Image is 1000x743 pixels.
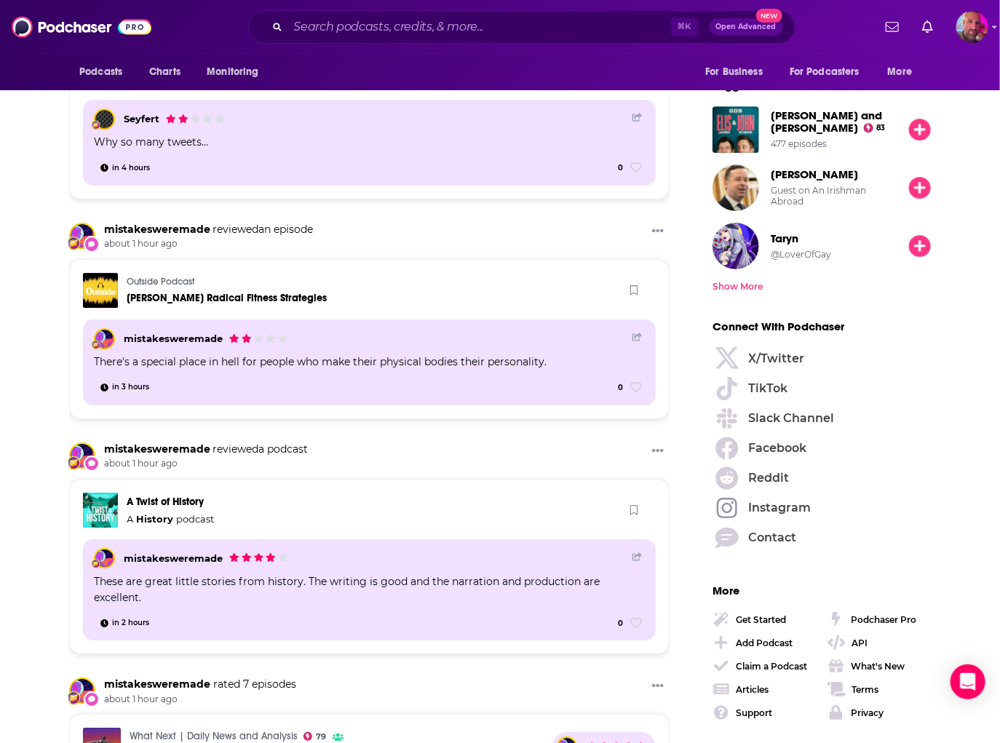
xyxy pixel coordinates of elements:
button: Follow [909,235,931,257]
span: reviewed [213,223,258,236]
a: What Next | Daily News and Analysis [130,730,298,742]
a: Privacy [828,704,931,722]
span: in 3 hours [112,380,149,394]
span: [PERSON_NAME] and [PERSON_NAME] [771,108,882,135]
div: Get Started [736,614,786,625]
span: about 1 hour ago [104,458,308,470]
span: 83 [877,125,886,131]
input: Search podcasts, credits, & more... [288,15,671,39]
div: Terms [852,684,878,695]
img: mistakesweremade [95,549,114,568]
img: mistakesweremade [95,330,114,348]
div: New Review [84,456,100,472]
div: A podcast [127,512,214,527]
div: Add Podcast [736,637,793,648]
span: Open Advanced [716,23,777,31]
button: open menu [197,58,277,86]
a: Share Button [632,332,643,343]
img: User Badge Icon [66,691,81,705]
span: Logged in as Superquattrone [956,11,988,43]
div: Open Intercom Messenger [951,664,985,699]
a: Elis James and John Robins [713,106,759,153]
a: Support [713,704,816,722]
span: X/Twitter [749,353,805,365]
img: Ben Greenfield’s Radical Fitness Strategies [83,273,118,308]
div: Guest on An Irishman Abroad [771,185,894,207]
div: @LoverOfGay [771,249,831,260]
span: Taryn [771,231,798,245]
img: A Twist of History [83,493,118,528]
button: open menu [878,58,931,86]
span: Facebook [749,442,807,454]
a: X/Twitter [713,347,931,371]
img: mistakesweremade [71,224,94,247]
div: Seyfert's Rating: 2 out of 5 [165,110,226,127]
div: API [852,637,868,648]
span: Connect With Podchaser [713,319,844,333]
img: Podchaser - Follow, Share and Rate Podcasts [12,13,151,41]
a: LoverOfGay [713,223,759,269]
span: Instagram [749,502,811,514]
span: about 1 hour ago [104,694,296,706]
img: User Badge Icon [91,559,100,568]
a: Terms [828,681,931,699]
span: 79 [317,734,327,740]
span: More [713,584,739,597]
div: an episode [104,223,313,237]
span: ⌘ K [671,17,698,36]
a: Seyfert [95,110,114,128]
span: 0 [618,162,623,175]
div: a podcast [104,442,308,456]
div: Why so many tweets... [94,134,647,150]
div: Podchaser Pro [851,614,916,625]
div: Search podcasts, credits, & more... [248,10,795,44]
a: Reddit [713,466,931,490]
span: Reddit [749,472,790,484]
img: Alan Joyce [713,164,759,211]
a: What's New [828,658,931,675]
div: There's a special place in hell for people who make their physical bodies their personality. [94,354,647,370]
a: Seyfert [124,113,159,124]
div: What's New [851,661,905,672]
a: Articles [713,681,816,699]
span: rated 7 episodes [213,678,296,691]
img: mistakesweremade [71,444,94,467]
button: Show More Button [646,678,670,696]
a: TikTok [713,377,931,401]
span: For Podcasters [790,62,860,82]
span: Contact [749,532,797,544]
div: mistakesweremade's Rating: 4 out of 5 [229,549,289,567]
a: Add Podcast [713,635,816,652]
span: 0 [618,617,623,630]
span: New [756,9,782,23]
span: Podcasts [79,62,122,82]
button: Show profile menu [956,11,988,43]
a: Show notifications dropdown [916,15,939,39]
div: Articles [736,684,769,695]
img: User Badge Icon [91,120,100,130]
a: 83 [864,123,886,132]
button: Show More Button [646,223,670,241]
span: TikTok [749,383,788,394]
img: User Profile [956,11,988,43]
a: API [828,635,931,652]
span: 0 [618,381,623,394]
a: History [136,512,173,527]
span: Charts [149,62,180,82]
button: Open AdvancedNew [710,18,783,36]
a: Ben Greenfield’s Radical Fitness Strategies [127,292,327,304]
a: LoverOfGay [771,232,798,245]
a: in 4 hours [94,162,156,173]
span: in 4 hours [112,161,150,175]
a: A Twist of History [127,496,204,508]
a: Elis James and John Robins [771,108,882,135]
div: 477 episodes [771,138,827,149]
a: Charts [140,58,189,86]
a: Share Button [632,551,643,562]
a: Claim a Podcast [713,658,816,675]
